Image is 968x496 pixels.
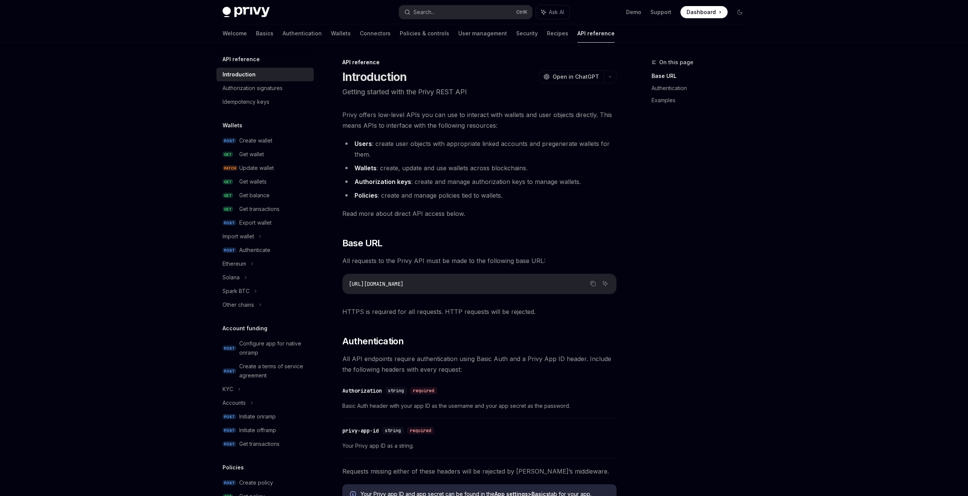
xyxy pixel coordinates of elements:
li: : create user objects with appropriate linked accounts and pregenerate wallets for them. [342,138,617,160]
div: Initiate onramp [239,412,276,421]
span: GET [223,152,233,157]
span: [URL][DOMAIN_NAME] [349,280,404,287]
span: GET [223,193,233,198]
div: Get wallets [239,177,267,186]
span: HTTPS is required for all requests. HTTP requests will be rejected. [342,306,617,317]
a: POSTExport wallet [216,216,314,230]
span: POST [223,480,236,486]
a: Wallets [331,24,351,43]
a: Authorization signatures [216,81,314,95]
strong: Authorization keys [354,178,411,185]
button: Search...CtrlK [399,5,532,19]
a: Basics [256,24,273,43]
h5: Policies [223,463,244,472]
img: dark logo [223,7,270,17]
a: PATCHUpdate wallet [216,161,314,175]
p: Getting started with the Privy REST API [342,87,617,97]
a: Authentication [283,24,322,43]
div: Solana [223,273,240,282]
a: GETGet balance [216,189,314,202]
button: Copy the contents from the code block [588,279,598,288]
div: Authorization signatures [223,84,283,93]
li: : create and manage policies tied to wallets. [342,190,617,201]
span: On this page [659,58,693,67]
div: required [407,427,434,434]
div: Get transactions [239,204,280,214]
a: GETGet transactions [216,202,314,216]
div: required [410,387,437,395]
a: Examples [652,94,752,106]
div: Idempotency keys [223,97,269,106]
span: Basic Auth header with your app ID as the username and your app secret as the password. [342,401,617,410]
a: POSTCreate policy [216,476,314,490]
span: string [388,388,404,394]
div: API reference [342,59,617,66]
div: Spark BTC [223,287,250,296]
span: POST [223,414,236,420]
div: Create a terms of service agreement [239,362,309,380]
a: Dashboard [680,6,728,18]
h5: Account funding [223,324,267,333]
a: API reference [577,24,615,43]
a: GETGet wallet [216,147,314,161]
div: Search... [413,8,435,17]
span: All API endpoints require authentication using Basic Auth and a Privy App ID header. Include the ... [342,353,617,375]
a: POSTCreate wallet [216,134,314,147]
div: Get balance [239,191,270,200]
a: Base URL [652,70,752,82]
a: POSTAuthenticate [216,243,314,257]
span: Base URL [342,237,383,249]
strong: Wallets [354,164,377,172]
span: Privy offers low-level APIs you can use to interact with wallets and user objects directly. This ... [342,109,617,131]
li: : create and manage authorization keys to manage wallets. [342,176,617,187]
a: POSTInitiate onramp [216,410,314,423]
span: Open in ChatGPT [553,73,599,81]
div: Update wallet [239,163,274,173]
span: string [385,428,401,434]
div: Other chains [223,300,254,309]
div: Configure app for native onramp [239,339,309,357]
h5: API reference [223,55,260,64]
span: POST [223,220,236,226]
span: Authentication [342,335,404,347]
a: POSTCreate a terms of service agreement [216,360,314,382]
a: Security [516,24,538,43]
button: Toggle dark mode [734,6,746,18]
span: Requests missing either of these headers will be rejected by [PERSON_NAME]’s middleware. [342,466,617,477]
button: Ask AI [600,279,610,288]
span: Read more about direct API access below. [342,208,617,219]
div: Create policy [239,478,273,487]
a: POSTConfigure app for native onramp [216,337,314,360]
div: Get wallet [239,150,264,159]
div: Export wallet [239,218,272,227]
div: Accounts [223,398,246,407]
a: Demo [626,8,641,16]
div: Import wallet [223,232,254,241]
div: Create wallet [239,136,272,145]
span: Ctrl K [516,9,528,15]
span: POST [223,441,236,447]
div: KYC [223,385,233,394]
li: : create, update and use wallets across blockchains. [342,163,617,173]
a: POSTInitiate offramp [216,423,314,437]
a: Recipes [547,24,568,43]
a: Connectors [360,24,391,43]
span: POST [223,247,236,253]
span: PATCH [223,165,238,171]
a: Introduction [216,68,314,81]
span: GET [223,206,233,212]
div: Get transactions [239,439,280,448]
h5: Wallets [223,121,242,130]
span: POST [223,428,236,433]
a: Authentication [652,82,752,94]
button: Ask AI [536,5,569,19]
span: Your Privy app ID as a string. [342,441,617,450]
strong: Policies [354,192,378,199]
span: POST [223,138,236,144]
a: Welcome [223,24,247,43]
h1: Introduction [342,70,407,84]
span: Ask AI [549,8,564,16]
span: POST [223,368,236,374]
div: Initiate offramp [239,426,276,435]
a: Policies & controls [400,24,449,43]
